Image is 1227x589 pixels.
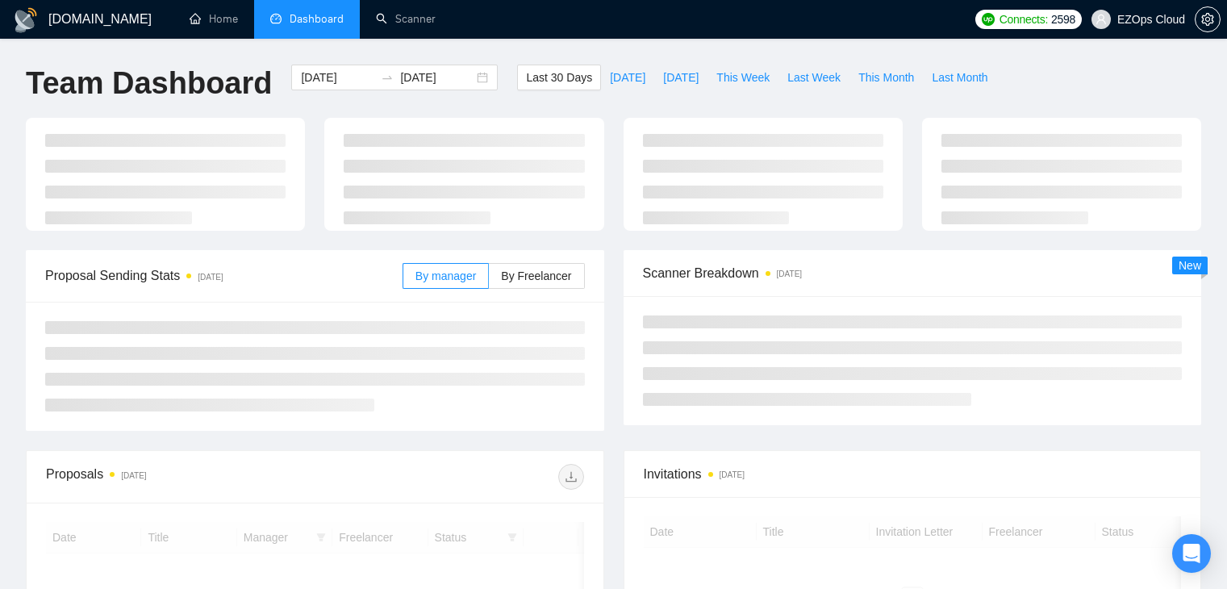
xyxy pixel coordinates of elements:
img: upwork-logo.png [982,13,995,26]
span: Connects: [1000,10,1048,28]
input: Start date [301,69,374,86]
span: [DATE] [610,69,645,86]
time: [DATE] [777,269,802,278]
time: [DATE] [720,470,745,479]
button: Last 30 Days [517,65,601,90]
button: [DATE] [601,65,654,90]
button: setting [1195,6,1221,32]
span: This Week [716,69,770,86]
span: Dashboard [290,12,344,26]
span: 2598 [1051,10,1075,28]
div: Open Intercom Messenger [1172,534,1211,573]
span: [DATE] [663,69,699,86]
button: [DATE] [654,65,707,90]
span: Proposal Sending Stats [45,265,403,286]
span: Last Week [787,69,841,86]
button: Last Week [778,65,849,90]
time: [DATE] [198,273,223,282]
h1: Team Dashboard [26,65,272,102]
span: Last 30 Days [526,69,592,86]
span: Invitations [644,464,1182,484]
span: Scanner Breakdown [643,263,1183,283]
span: user [1096,14,1107,25]
button: This Month [849,65,923,90]
span: By manager [415,269,476,282]
span: This Month [858,69,914,86]
span: to [381,71,394,84]
span: swap-right [381,71,394,84]
span: setting [1196,13,1220,26]
span: Last Month [932,69,987,86]
a: setting [1195,13,1221,26]
button: This Week [707,65,778,90]
span: New [1179,259,1201,272]
a: homeHome [190,12,238,26]
img: logo [13,7,39,33]
span: By Freelancer [501,269,571,282]
input: End date [400,69,474,86]
time: [DATE] [121,471,146,480]
a: searchScanner [376,12,436,26]
div: Proposals [46,464,315,490]
button: Last Month [923,65,996,90]
span: dashboard [270,13,282,24]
